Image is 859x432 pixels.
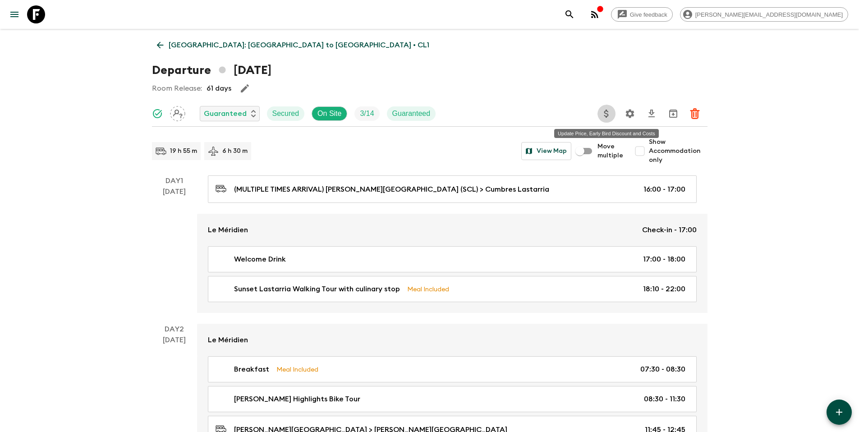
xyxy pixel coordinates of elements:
p: 16:00 - 17:00 [643,184,685,195]
span: Show Accommodation only [649,138,707,165]
a: [GEOGRAPHIC_DATA]: [GEOGRAPHIC_DATA] to [GEOGRAPHIC_DATA] • CL1 [152,36,434,54]
p: Room Release: [152,83,202,94]
button: Archive (Completed, Cancelled or Unsynced Departures only) [664,105,682,123]
p: 17:00 - 18:00 [643,254,685,265]
a: (MULTIPLE TIMES ARRIVAL) [PERSON_NAME][GEOGRAPHIC_DATA] (SCL) > Cumbres Lastarria16:00 - 17:00 [208,175,697,203]
span: Move multiple [597,142,624,160]
p: Breakfast [234,364,269,375]
p: 6 h 30 m [222,147,248,156]
p: (MULTIPLE TIMES ARRIVAL) [PERSON_NAME][GEOGRAPHIC_DATA] (SCL) > Cumbres Lastarria [234,184,549,195]
button: Settings [621,105,639,123]
a: Le Méridien [197,324,707,356]
p: Secured [272,108,299,119]
p: Meal Included [276,364,318,374]
button: View Map [521,142,571,160]
div: On Site [312,106,347,121]
a: Sunset Lastarria Walking Tour with culinary stopMeal Included18:10 - 22:00 [208,276,697,302]
p: Le Méridien [208,225,248,235]
a: Give feedback [611,7,673,22]
p: Day 2 [152,324,197,335]
p: Le Méridien [208,335,248,345]
button: Update Price, Early Bird Discount and Costs [597,105,616,123]
p: 07:30 - 08:30 [640,364,685,375]
button: Delete [686,105,704,123]
div: [DATE] [163,186,186,313]
p: 08:30 - 11:30 [644,394,685,404]
p: Meal Included [407,284,449,294]
p: [GEOGRAPHIC_DATA]: [GEOGRAPHIC_DATA] to [GEOGRAPHIC_DATA] • CL1 [169,40,429,51]
p: Check-in - 17:00 [642,225,697,235]
a: Le MéridienCheck-in - 17:00 [197,214,707,246]
div: Trip Fill [354,106,379,121]
a: Welcome Drink17:00 - 18:00 [208,246,697,272]
button: search adventures [560,5,579,23]
p: [PERSON_NAME] Highlights Bike Tour [234,394,360,404]
svg: Synced Successfully [152,108,163,119]
a: [PERSON_NAME] Highlights Bike Tour08:30 - 11:30 [208,386,697,412]
p: 61 days [207,83,231,94]
p: On Site [317,108,341,119]
span: [PERSON_NAME][EMAIL_ADDRESS][DOMAIN_NAME] [690,11,848,18]
span: Give feedback [625,11,672,18]
p: Guaranteed [392,108,431,119]
div: Update Price, Early Bird Discount and Costs [554,129,659,138]
button: menu [5,5,23,23]
h1: Departure [DATE] [152,61,271,79]
p: 19 h 55 m [170,147,197,156]
p: Guaranteed [204,108,247,119]
div: [PERSON_NAME][EMAIL_ADDRESS][DOMAIN_NAME] [680,7,848,22]
span: Assign pack leader [170,109,185,116]
p: 18:10 - 22:00 [643,284,685,294]
p: Welcome Drink [234,254,286,265]
p: 3 / 14 [360,108,374,119]
button: Download CSV [643,105,661,123]
div: Secured [267,106,305,121]
p: Sunset Lastarria Walking Tour with culinary stop [234,284,400,294]
a: BreakfastMeal Included07:30 - 08:30 [208,356,697,382]
p: Day 1 [152,175,197,186]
